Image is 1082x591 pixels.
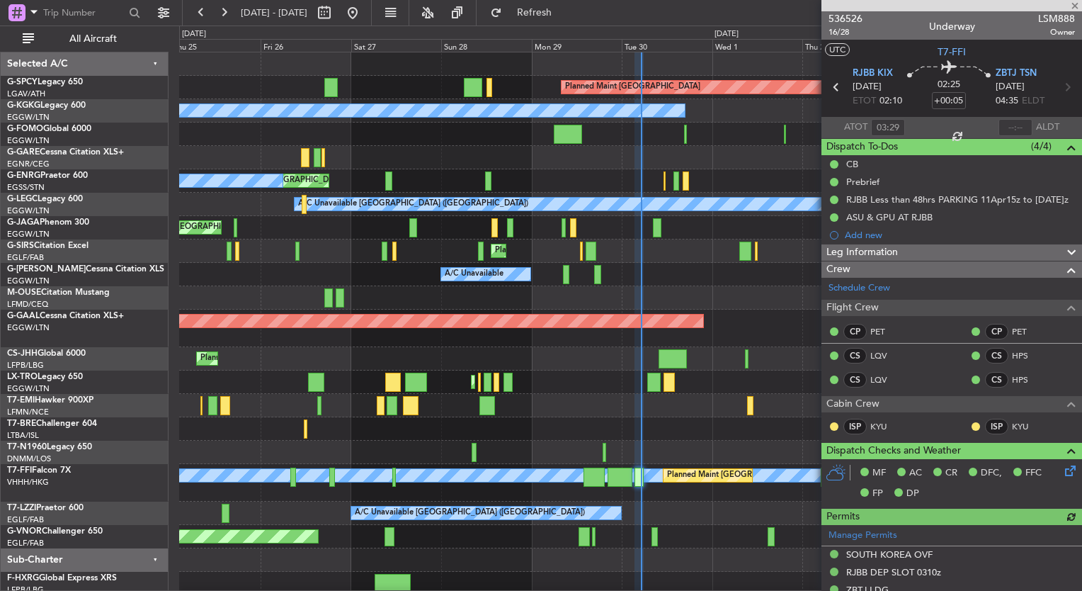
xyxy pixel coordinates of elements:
a: EGGW/LTN [7,112,50,123]
span: 02:10 [879,94,902,108]
span: F-HXRG [7,574,39,582]
span: G-SPCY [7,78,38,86]
div: Thu 2 [802,39,892,52]
div: ISP [985,419,1008,434]
a: LFMD/CEQ [7,299,48,310]
a: KYU [1012,420,1044,433]
div: A/C Unavailable [445,264,503,285]
span: [DATE] [853,80,882,94]
a: T7-FFIFalcon 7X [7,466,71,475]
span: G-LEGC [7,195,38,203]
span: T7-LZZI [7,504,36,512]
a: G-LEGCLegacy 600 [7,195,83,203]
span: T7-BRE [7,420,36,428]
a: G-GAALCessna Citation XLS+ [7,312,124,320]
span: T7-FFI [938,45,966,60]
div: Sat 27 [351,39,441,52]
div: Planned Maint [GEOGRAPHIC_DATA] ([GEOGRAPHIC_DATA]) [667,465,890,486]
a: LQV [870,349,902,362]
span: AC [909,466,922,480]
span: DP [906,487,919,501]
a: LTBA/ISL [7,430,39,441]
span: [DATE] - [DATE] [241,6,307,19]
div: ASU & GPU AT RJBB [846,211,933,223]
span: G-GARE [7,148,40,157]
span: Leg Information [826,244,898,261]
span: DFC, [981,466,1002,480]
span: T7-N1960 [7,443,47,451]
a: LFPB/LBG [7,360,44,371]
a: HPS [1012,373,1044,386]
span: 04:35 [996,94,1018,108]
div: Fri 26 [261,39,351,52]
div: Planned Maint [GEOGRAPHIC_DATA] ([GEOGRAPHIC_DATA]) [200,348,423,369]
span: M-OUSE [7,288,41,297]
div: CP [985,324,1008,339]
a: DNMM/LOS [7,454,51,464]
span: (4/4) [1031,139,1052,154]
div: RJBB Less than 48hrs PARKING 11Apr15z to [DATE]z [846,193,1069,206]
span: ALDT [1036,120,1059,135]
a: EGNR/CEG [7,159,50,169]
a: EGGW/LTN [7,383,50,394]
a: G-SPCYLegacy 650 [7,78,83,86]
span: T7-FFI [7,466,32,475]
span: ZBTJ TSN [996,67,1037,81]
span: ELDT [1022,94,1044,108]
a: EGGW/LTN [7,135,50,146]
a: PET [870,325,902,338]
a: T7-LZZIPraetor 600 [7,504,84,512]
a: PET [1012,325,1044,338]
a: G-FOMOGlobal 6000 [7,125,91,133]
span: G-ENRG [7,171,40,180]
a: EGGW/LTN [7,206,50,216]
a: F-HXRGGlobal Express XRS [7,574,117,582]
div: Underway [929,19,975,34]
span: MF [872,466,886,480]
a: T7-N1960Legacy 650 [7,443,92,451]
span: T7-EMI [7,396,35,405]
a: LFMN/NCE [7,407,49,417]
span: ATOT [844,120,867,135]
a: EGGW/LTN [7,229,50,240]
span: RJBB KIX [853,67,893,81]
span: G-[PERSON_NAME] [7,265,86,274]
div: Prebrief [846,176,879,188]
span: FFC [1025,466,1042,480]
a: CS-JHHGlobal 6000 [7,349,86,358]
a: EGLF/FAB [7,252,44,263]
span: 16/28 [828,26,862,38]
a: EGLF/FAB [7,538,44,548]
span: Refresh [505,8,564,18]
a: LGAV/ATH [7,89,45,99]
button: All Aircraft [16,28,154,50]
div: ISP [843,419,867,434]
span: FP [872,487,883,501]
div: [DATE] [182,28,206,40]
span: LX-TRO [7,373,38,381]
a: G-ENRGPraetor 600 [7,171,88,180]
a: G-[PERSON_NAME]Cessna Citation XLS [7,265,164,274]
a: LQV [870,373,902,386]
a: T7-BREChallenger 604 [7,420,97,428]
a: G-VNORChallenger 650 [7,527,103,536]
span: ETOT [853,94,876,108]
div: CS [843,348,867,364]
a: M-OUSECitation Mustang [7,288,110,297]
div: Sun 28 [441,39,531,52]
div: CB [846,158,858,170]
a: EGSS/STN [7,182,45,193]
div: CS [985,348,1008,364]
span: Crew [826,261,850,278]
div: CP [843,324,867,339]
span: 02:25 [938,78,960,92]
span: [DATE] [996,80,1025,94]
span: G-FOMO [7,125,43,133]
div: A/C Unavailable [GEOGRAPHIC_DATA] ([GEOGRAPHIC_DATA]) [298,193,528,215]
div: [DATE] [714,28,739,40]
span: G-GAAL [7,312,40,320]
button: UTC [825,43,850,56]
span: G-VNOR [7,527,42,536]
div: CS [843,372,867,388]
span: CR [945,466,957,480]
